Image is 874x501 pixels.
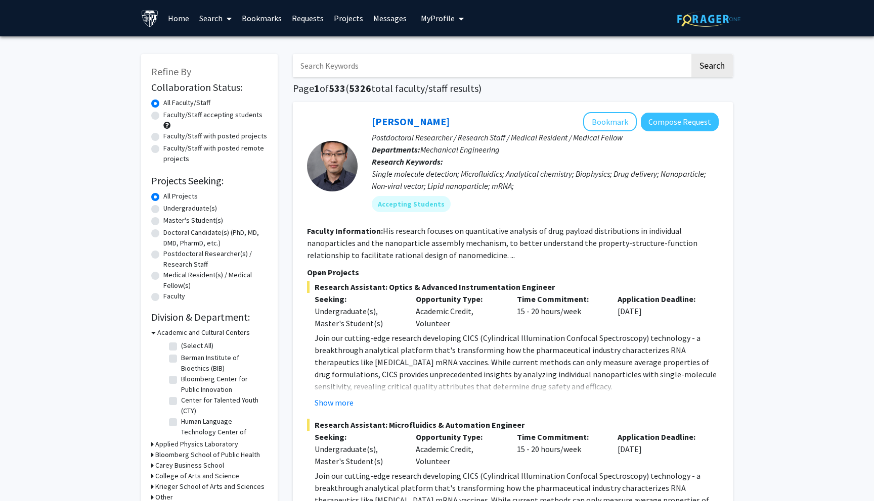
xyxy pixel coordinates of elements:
[163,270,268,291] label: Medical Resident(s) / Medical Fellow(s)
[155,471,239,481] h3: College of Arts and Science
[372,131,719,143] p: Postdoctoral Researcher / Research Staff / Medical Resident / Medical Fellow
[151,81,268,93] h2: Collaboration Status:
[155,439,238,449] h3: Applied Physics Laboratory
[329,82,345,94] span: 533
[163,203,217,214] label: Undergraduate(s)
[151,311,268,323] h2: Division & Department:
[517,293,603,305] p: Time Commitment:
[691,54,733,77] button: Search
[677,11,740,27] img: ForagerOne Logo
[307,226,383,236] b: Faculty Information:
[8,456,43,493] iframe: Chat
[181,353,265,374] label: Berman Institute of Bioethics (BIB)
[368,1,412,36] a: Messages
[181,395,265,416] label: Center for Talented Youth (CTY)
[416,431,502,443] p: Opportunity Type:
[372,115,450,128] a: [PERSON_NAME]
[641,113,719,131] button: Compose Request to Sixuan Li
[163,131,267,141] label: Faculty/Staff with posted projects
[181,416,265,448] label: Human Language Technology Center of Excellence (HLTCOE)
[372,196,451,212] mat-chip: Accepting Students
[155,481,265,492] h3: Krieger School of Arts and Sciences
[315,332,719,392] p: Join our cutting-edge research developing CICS (Cylindrical Illumination Confocal Spectroscopy) t...
[163,227,268,248] label: Doctoral Candidate(s) (PhD, MD, DMD, PharmD, etc.)
[315,396,354,409] button: Show more
[421,13,455,23] span: My Profile
[163,215,223,226] label: Master's Student(s)
[509,293,610,329] div: 15 - 20 hours/week
[618,431,704,443] p: Application Deadline:
[610,293,711,329] div: [DATE]
[372,157,443,167] b: Research Keywords:
[163,97,210,108] label: All Faculty/Staff
[181,374,265,395] label: Bloomberg Center for Public Innovation
[372,168,719,192] div: Single molecule detection; Microfluidics; Analytical chemistry; Biophysics; Drug delivery; Nanopa...
[509,431,610,467] div: 15 - 20 hours/week
[416,293,502,305] p: Opportunity Type:
[372,144,420,155] b: Departments:
[181,340,213,351] label: (Select All)
[420,144,500,155] span: Mechanical Engineering
[314,82,320,94] span: 1
[141,10,159,27] img: Johns Hopkins University Logo
[163,291,185,302] label: Faculty
[307,226,697,260] fg-read-more: His research focuses on quantitative analysis of drug payload distributions in individual nanopar...
[315,431,401,443] p: Seeking:
[408,431,509,467] div: Academic Credit, Volunteer
[157,327,250,338] h3: Academic and Cultural Centers
[293,82,733,94] h1: Page of ( total faculty/staff results)
[307,419,719,431] span: Research Assistant: Microfluidics & Automation Engineer
[293,54,690,77] input: Search Keywords
[408,293,509,329] div: Academic Credit, Volunteer
[349,82,371,94] span: 5326
[583,112,637,131] button: Add Sixuan Li to Bookmarks
[307,281,719,293] span: Research Assistant: Optics & Advanced Instrumentation Engineer
[151,65,191,78] span: Refine By
[163,248,268,270] label: Postdoctoral Researcher(s) / Research Staff
[163,191,198,202] label: All Projects
[155,449,260,460] h3: Bloomberg School of Public Health
[315,443,401,467] div: Undergraduate(s), Master's Student(s)
[315,293,401,305] p: Seeking:
[163,1,194,36] a: Home
[287,1,329,36] a: Requests
[151,175,268,187] h2: Projects Seeking:
[315,305,401,329] div: Undergraduate(s), Master's Student(s)
[307,266,719,278] p: Open Projects
[610,431,711,467] div: [DATE]
[618,293,704,305] p: Application Deadline:
[237,1,287,36] a: Bookmarks
[194,1,237,36] a: Search
[163,110,263,120] label: Faculty/Staff accepting students
[163,143,268,164] label: Faculty/Staff with posted remote projects
[329,1,368,36] a: Projects
[517,431,603,443] p: Time Commitment:
[155,460,224,471] h3: Carey Business School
